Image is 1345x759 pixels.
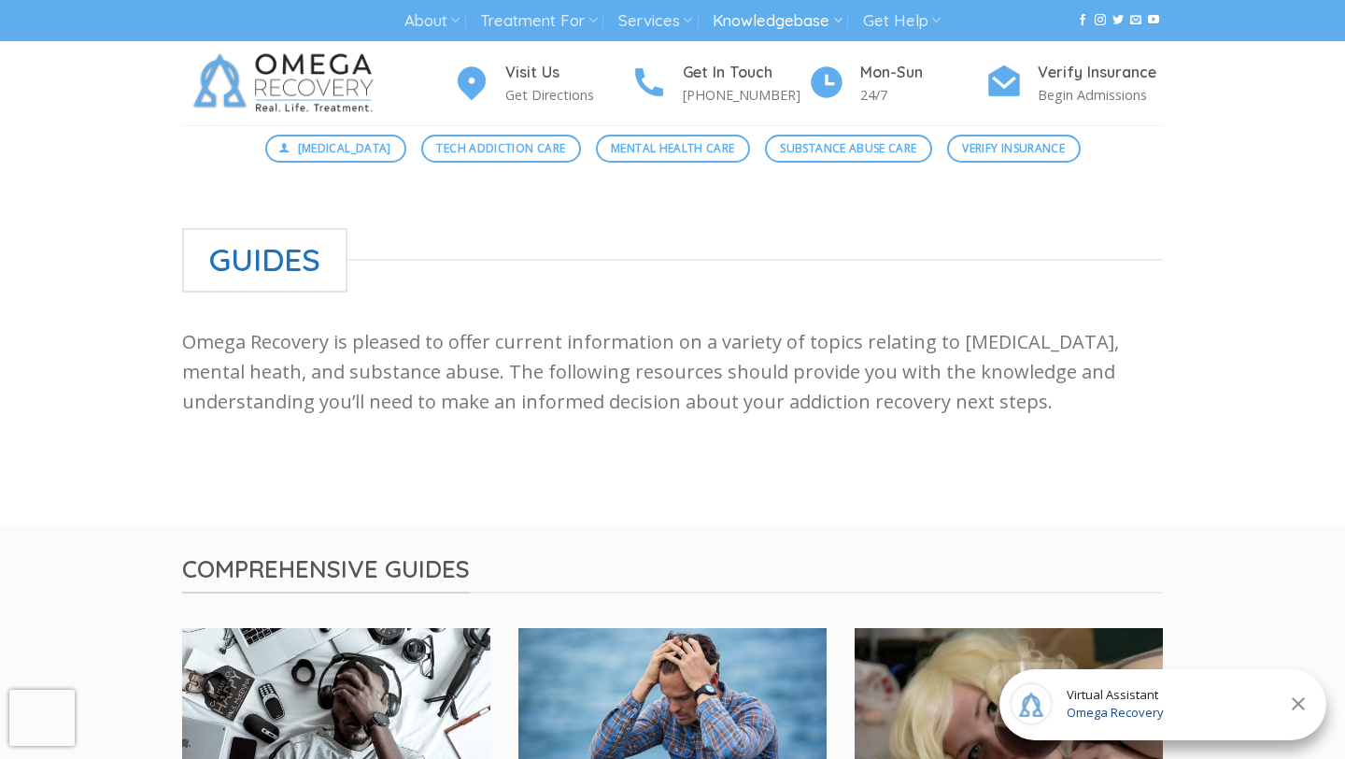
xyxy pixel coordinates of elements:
img: Omega Recovery [182,41,392,125]
span: Mental Health Care [611,139,734,157]
span: Tech Addiction Care [436,139,565,157]
a: Services [618,4,692,38]
p: Get Directions [505,84,630,106]
a: Follow on Facebook [1077,14,1088,27]
a: Verify Insurance Begin Admissions [985,61,1163,107]
a: Visit Us Get Directions [453,61,630,107]
a: Substance Abuse Care [765,135,932,163]
a: Treatment For [480,4,597,38]
p: 24/7 [860,84,985,106]
p: Omega Recovery is pleased to offer current information on a variety of topics relating to [MEDICA... [182,327,1163,417]
a: Mental Health Care [596,135,750,163]
a: Get Help [863,4,941,38]
h4: Mon-Sun [860,61,985,85]
span: Guides [182,228,347,293]
h4: Visit Us [505,61,630,85]
span: Comprehensive Guides [182,553,470,594]
a: Knowledgebase [713,4,842,38]
span: Verify Insurance [962,139,1065,157]
a: Follow on Instagram [1095,14,1106,27]
a: [MEDICAL_DATA] [265,135,407,163]
span: [MEDICAL_DATA] [298,139,391,157]
a: Follow on YouTube [1148,14,1159,27]
p: Begin Admissions [1038,84,1163,106]
h4: Get In Touch [683,61,808,85]
a: Tech Addiction Care [421,135,581,163]
a: Send us an email [1130,14,1141,27]
span: Substance Abuse Care [780,139,916,157]
h4: Verify Insurance [1038,61,1163,85]
a: Verify Insurance [947,135,1081,163]
a: About [404,4,460,38]
a: Follow on Twitter [1112,14,1124,27]
a: Get In Touch [PHONE_NUMBER] [630,61,808,107]
p: [PHONE_NUMBER] [683,84,808,106]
